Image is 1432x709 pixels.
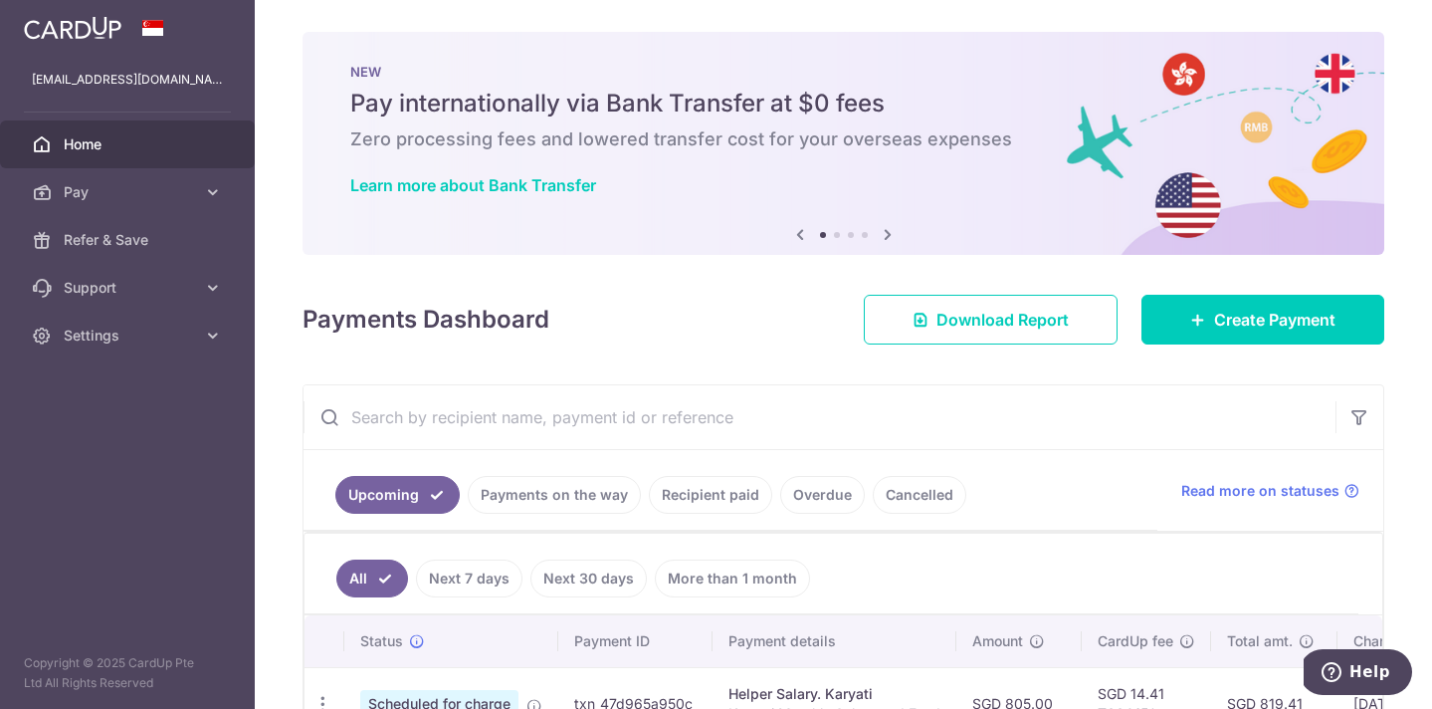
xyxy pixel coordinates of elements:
a: Overdue [780,476,865,514]
span: Amount [972,631,1023,651]
th: Payment details [713,615,956,667]
img: Bank transfer banner [303,32,1384,255]
span: Total amt. [1227,631,1293,651]
span: Refer & Save [64,230,195,250]
span: Pay [64,182,195,202]
span: Home [64,134,195,154]
h4: Payments Dashboard [303,302,549,338]
span: Download Report [936,308,1069,332]
iframe: Opens a widget where you can find more information [1304,649,1412,699]
span: Status [360,631,403,651]
span: Support [64,278,195,298]
a: Next 30 days [530,560,647,597]
input: Search by recipient name, payment id or reference [304,385,1335,449]
a: More than 1 month [655,560,810,597]
a: Payments on the way [468,476,641,514]
a: All [336,560,408,597]
a: Create Payment [1141,295,1384,345]
th: Payment ID [558,615,713,667]
a: Cancelled [873,476,966,514]
a: Read more on statuses [1181,481,1359,501]
span: CardUp fee [1098,631,1173,651]
a: Download Report [864,295,1118,345]
a: Next 7 days [416,560,522,597]
a: Upcoming [335,476,460,514]
h6: Zero processing fees and lowered transfer cost for your overseas expenses [350,127,1336,151]
div: Helper Salary. Karyati [728,684,940,704]
span: Settings [64,326,195,346]
a: Learn more about Bank Transfer [350,175,596,195]
p: [EMAIL_ADDRESS][DOMAIN_NAME] [32,70,223,90]
span: Create Payment [1214,308,1335,332]
h5: Pay internationally via Bank Transfer at $0 fees [350,88,1336,119]
a: Recipient paid [649,476,772,514]
p: NEW [350,64,1336,80]
img: CardUp [24,16,121,40]
span: Read more on statuses [1181,481,1339,501]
